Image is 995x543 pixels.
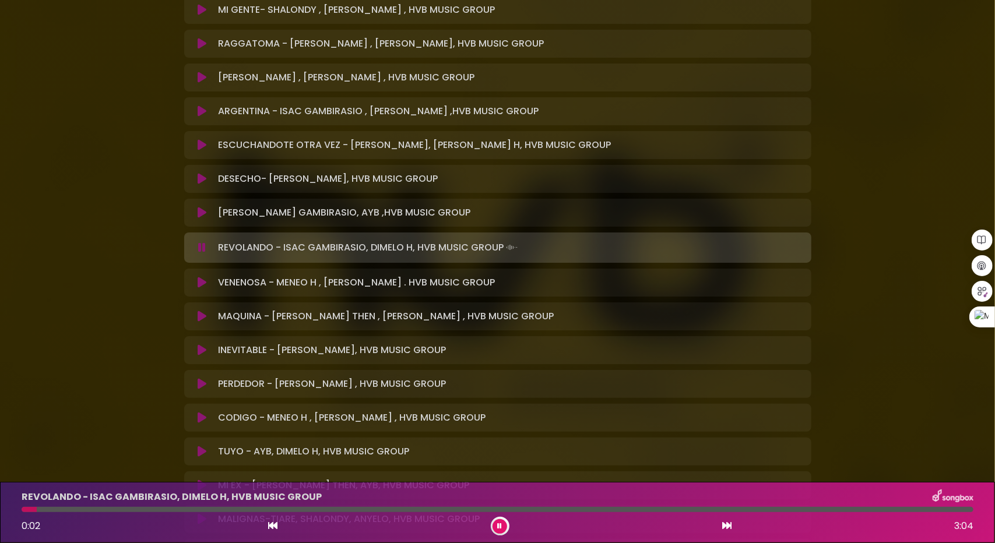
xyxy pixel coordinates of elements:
p: PERDEDOR - [PERSON_NAME] , HVB MUSIC GROUP [218,377,446,391]
p: CODIGO - MENEO H , [PERSON_NAME] , HVB MUSIC GROUP [218,411,486,425]
p: VENENOSA - MENEO H , [PERSON_NAME] . HVB MUSIC GROUP [218,276,495,290]
p: ESCUCHANDOTE OTRA VEZ - [PERSON_NAME], [PERSON_NAME] H, HVB MUSIC GROUP [218,138,611,152]
p: [PERSON_NAME] GAMBIRASIO, AYB ,HVB MUSIC GROUP [218,206,470,220]
p: ARGENTINA - ISAC GAMBIRASIO , [PERSON_NAME] ,HVB MUSIC GROUP [218,104,539,118]
p: [PERSON_NAME] , [PERSON_NAME] , HVB MUSIC GROUP [218,70,474,84]
p: REVOLANDO - ISAC GAMBIRASIO, DIMELO H, HVB MUSIC GROUP [22,490,322,504]
span: 0:02 [22,519,40,533]
p: INEVITABLE - [PERSON_NAME], HVB MUSIC GROUP [218,343,446,357]
p: TUYO - AYB, DIMELO H, HVB MUSIC GROUP [218,445,409,459]
img: waveform4.gif [504,239,520,256]
p: RAGGATOMA - [PERSON_NAME] , [PERSON_NAME], HVB MUSIC GROUP [218,37,544,51]
p: REVOLANDO - ISAC GAMBIRASIO, DIMELO H, HVB MUSIC GROUP [218,239,520,256]
p: DESECHO- [PERSON_NAME], HVB MUSIC GROUP [218,172,438,186]
p: MAQUINA - [PERSON_NAME] THEN , [PERSON_NAME] , HVB MUSIC GROUP [218,309,554,323]
p: MI GENTE- SHALONDY , [PERSON_NAME] , HVB MUSIC GROUP [218,3,495,17]
p: MI EX - [PERSON_NAME] THEN, AYB, HVB MUSIC GROUP [218,478,469,492]
span: 3:04 [954,519,973,533]
img: songbox-logo-white.png [933,489,973,505]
